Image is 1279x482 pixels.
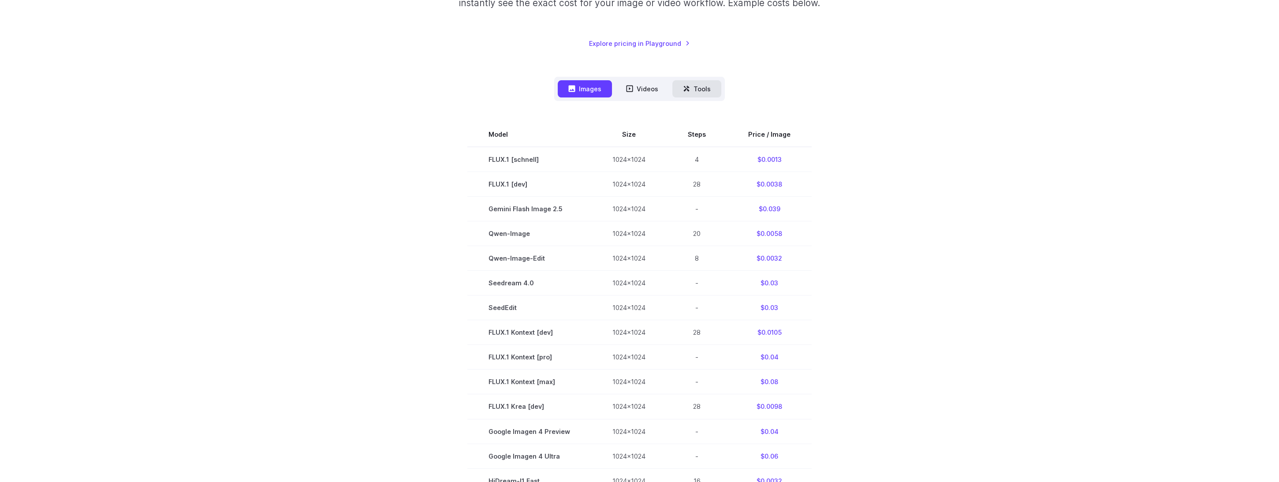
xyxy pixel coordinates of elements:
td: 4 [667,147,727,172]
td: - [667,197,727,221]
td: 1024x1024 [591,370,667,394]
th: Price / Image [727,122,812,147]
td: FLUX.1 [dev] [467,172,591,197]
td: $0.0105 [727,320,812,345]
td: 1024x1024 [591,271,667,295]
button: Tools [672,80,721,97]
th: Steps [667,122,727,147]
td: 1024x1024 [591,444,667,468]
td: SeedEdit [467,295,591,320]
td: 28 [667,394,727,419]
td: FLUX.1 Kontext [pro] [467,345,591,370]
td: Google Imagen 4 Preview [467,419,591,444]
td: 1024x1024 [591,320,667,345]
td: $0.0032 [727,246,812,271]
td: 1024x1024 [591,345,667,370]
td: 1024x1024 [591,419,667,444]
td: $0.0013 [727,147,812,172]
td: $0.039 [727,197,812,221]
td: Seedream 4.0 [467,271,591,295]
td: FLUX.1 Kontext [dev] [467,320,591,345]
td: 28 [667,320,727,345]
button: Videos [615,80,669,97]
td: Qwen-Image [467,221,591,246]
td: - [667,271,727,295]
td: - [667,419,727,444]
th: Size [591,122,667,147]
td: $0.0098 [727,394,812,419]
td: 1024x1024 [591,295,667,320]
td: 20 [667,221,727,246]
td: $0.03 [727,271,812,295]
td: 8 [667,246,727,271]
td: $0.0038 [727,172,812,197]
td: 1024x1024 [591,172,667,197]
td: Google Imagen 4 Ultra [467,444,591,468]
td: FLUX.1 [schnell] [467,147,591,172]
td: 1024x1024 [591,246,667,271]
td: 1024x1024 [591,394,667,419]
td: 1024x1024 [591,147,667,172]
td: FLUX.1 Krea [dev] [467,394,591,419]
td: - [667,345,727,370]
a: Explore pricing in Playground [589,38,690,49]
td: - [667,444,727,468]
span: Gemini Flash Image 2.5 [488,204,570,214]
td: FLUX.1 Kontext [max] [467,370,591,394]
td: 1024x1024 [591,221,667,246]
td: $0.06 [727,444,812,468]
td: Qwen-Image-Edit [467,246,591,271]
td: $0.0058 [727,221,812,246]
td: - [667,370,727,394]
td: $0.04 [727,419,812,444]
td: $0.04 [727,345,812,370]
th: Model [467,122,591,147]
button: Images [558,80,612,97]
td: - [667,295,727,320]
td: $0.08 [727,370,812,394]
td: 1024x1024 [591,197,667,221]
td: 28 [667,172,727,197]
td: $0.03 [727,295,812,320]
